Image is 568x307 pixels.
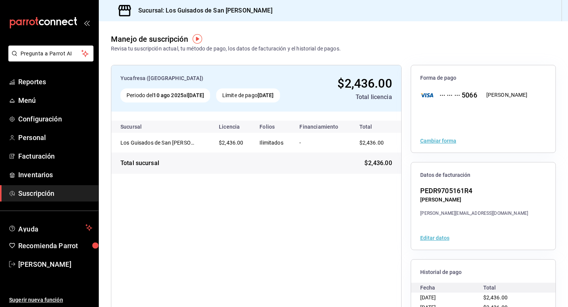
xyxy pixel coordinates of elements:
span: $2,436.00 [364,159,392,168]
span: Sugerir nueva función [9,296,92,304]
button: open_drawer_menu [84,20,90,26]
span: Recomienda Parrot [18,241,92,251]
img: Tooltip marker [193,34,202,44]
th: Folios [253,121,293,133]
div: Periodo del al [120,88,210,102]
span: Personal [18,132,92,143]
span: Suscripción [18,188,92,198]
div: PEDR9705161R4 [420,186,528,196]
span: Reportes [18,77,92,87]
h3: Sucursal: Los Guisados de San [PERSON_NAME] [132,6,272,15]
div: Total [483,283,546,293]
th: Licencia [213,121,253,133]
th: Financiamiento [293,121,350,133]
div: [PERSON_NAME][EMAIL_ADDRESS][DOMAIN_NAME] [420,210,528,217]
span: Configuración [18,114,92,124]
a: Pregunta a Parrot AI [5,55,93,63]
div: Revisa tu suscripción actual, tu método de pago, los datos de facturación y el historial de pagos. [111,45,341,53]
div: Los Guisados de San [PERSON_NAME] [120,139,196,146]
td: Ilimitados [253,133,293,153]
span: Ayuda [18,223,82,232]
div: Total sucursal [120,159,159,168]
div: Yucafresa ([GEOGRAPHIC_DATA]) [120,74,306,82]
strong: [DATE] [188,92,204,98]
th: Total [350,121,401,133]
button: Editar datos [420,235,449,241]
strong: [DATE] [258,92,274,98]
div: Límite de pago [216,88,280,102]
button: Pregunta a Parrot AI [8,46,93,61]
div: Los Guisados de San Cosme [120,139,196,146]
td: - [293,133,350,153]
span: Facturación [18,151,92,161]
div: Total licencia [312,93,392,102]
div: Sucursal [120,124,162,130]
span: Inventarios [18,170,92,180]
span: Pregunta a Parrot AI [21,50,82,58]
div: [DATE] [420,293,483,302]
div: Fecha [420,283,483,293]
span: $2,436.00 [483,294,508,301]
span: Datos de facturación [420,172,546,179]
span: $2,436.00 [219,140,243,146]
span: Menú [18,95,92,105]
span: $2,436.00 [359,140,384,146]
div: [PERSON_NAME] [486,91,528,99]
strong: 10 ago 2025 [153,92,183,98]
div: Manejo de suscripción [111,33,188,45]
div: ··· ··· ··· 5066 [434,90,477,100]
span: Forma de pago [420,74,546,82]
span: $2,436.00 [337,76,392,91]
span: [PERSON_NAME] [18,259,92,269]
span: Historial de pago [420,269,546,276]
div: [PERSON_NAME] [420,196,528,204]
button: Cambiar forma [420,138,456,143]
